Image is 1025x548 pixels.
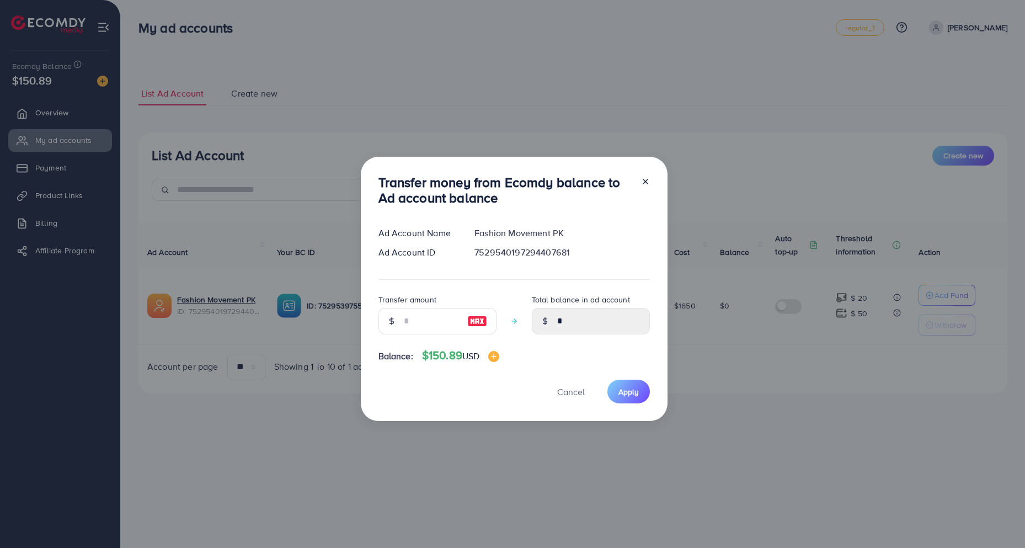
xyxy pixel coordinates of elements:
[466,246,658,259] div: 7529540197294407681
[462,350,479,362] span: USD
[488,351,499,362] img: image
[370,246,466,259] div: Ad Account ID
[422,349,500,363] h4: $150.89
[378,294,436,305] label: Transfer amount
[370,227,466,240] div: Ad Account Name
[543,380,599,403] button: Cancel
[557,386,585,398] span: Cancel
[532,294,630,305] label: Total balance in ad account
[466,227,658,240] div: Fashion Movement PK
[978,498,1017,540] iframe: Chat
[607,380,650,403] button: Apply
[378,350,413,363] span: Balance:
[618,386,639,397] span: Apply
[467,315,487,328] img: image
[378,174,632,206] h3: Transfer money from Ecomdy balance to Ad account balance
